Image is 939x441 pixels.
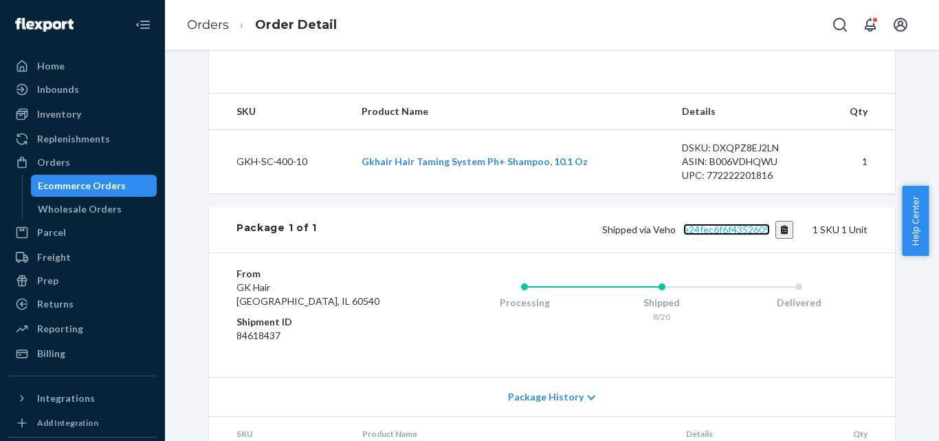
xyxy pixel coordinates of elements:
[236,281,379,307] span: GK Hair [GEOGRAPHIC_DATA], IL 60540
[176,5,348,45] ol: breadcrumbs
[31,198,157,220] a: Wholesale Orders
[37,322,83,336] div: Reporting
[37,59,65,73] div: Home
[8,293,157,315] a: Returns
[826,11,854,39] button: Open Search Box
[682,141,811,155] div: DSKU: DXQPZ8EJ2LN
[682,169,811,182] div: UPC: 772222201816
[902,186,929,256] button: Help Center
[209,94,351,130] th: SKU
[31,175,157,197] a: Ecommerce Orders
[255,17,337,32] a: Order Detail
[37,297,74,311] div: Returns
[8,128,157,150] a: Replenishments
[683,224,770,235] a: e24fec6f6f4352605
[37,250,71,264] div: Freight
[209,130,351,194] td: GKH-SC-400-10
[37,347,65,361] div: Billing
[857,11,884,39] button: Open notifications
[236,221,317,239] div: Package 1 of 1
[8,55,157,77] a: Home
[37,155,70,169] div: Orders
[602,224,794,235] span: Shipped via Veho
[37,274,58,288] div: Prep
[37,391,95,405] div: Integrations
[37,417,98,429] div: Add Integration
[8,318,157,340] a: Reporting
[8,343,157,365] a: Billing
[37,132,110,146] div: Replenishments
[8,387,157,409] button: Integrations
[8,78,157,100] a: Inbounds
[8,246,157,268] a: Freight
[362,155,588,167] a: Gkhair Hair Taming System Ph+ Shampoo, 10.1 Oz
[456,296,593,310] div: Processing
[822,130,895,194] td: 1
[682,155,811,169] div: ASIN: B006VDHQWU
[730,296,868,310] div: Delivered
[8,151,157,173] a: Orders
[593,296,731,310] div: Shipped
[8,222,157,244] a: Parcel
[822,94,895,130] th: Qty
[887,11,914,39] button: Open account menu
[129,11,157,39] button: Close Navigation
[508,390,584,404] span: Package History
[351,94,672,130] th: Product Name
[37,226,66,239] div: Parcel
[8,415,157,431] a: Add Integration
[8,103,157,125] a: Inventory
[15,18,74,32] img: Flexport logo
[37,107,81,121] div: Inventory
[236,267,401,281] dt: From
[236,315,401,329] dt: Shipment ID
[317,221,868,239] div: 1 SKU 1 Unit
[38,202,122,216] div: Wholesale Orders
[593,311,731,323] div: 8/20
[671,94,822,130] th: Details
[37,83,79,96] div: Inbounds
[8,270,157,292] a: Prep
[236,329,401,343] dd: 84618437
[38,179,126,193] div: Ecommerce Orders
[187,17,229,32] a: Orders
[775,221,794,239] button: Copy tracking number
